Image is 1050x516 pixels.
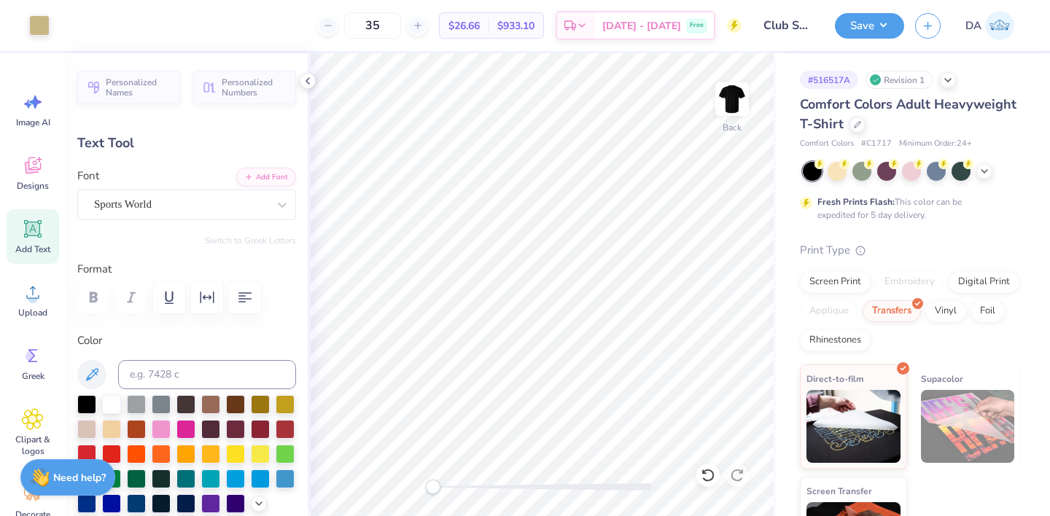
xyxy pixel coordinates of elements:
span: Designs [17,180,49,192]
div: This color can be expedited for 5 day delivery. [817,195,997,222]
span: Screen Transfer [806,483,872,499]
img: Direct-to-film [806,390,901,463]
img: Deeksha Arora [985,11,1014,40]
span: Comfort Colors [800,138,854,150]
span: Add Text [15,243,50,255]
span: Free [690,20,704,31]
div: Transfers [863,300,921,322]
span: Personalized Names [106,77,171,98]
input: e.g. 7428 c [118,360,296,389]
div: Accessibility label [426,480,440,494]
div: Back [723,121,742,134]
button: Add Font [236,168,296,187]
span: Minimum Order: 24 + [899,138,972,150]
span: Greek [22,370,44,382]
button: Personalized Names [77,71,180,104]
div: Screen Print [800,271,871,293]
input: Untitled Design [752,11,824,40]
label: Color [77,332,296,349]
div: Rhinestones [800,329,871,351]
span: [DATE] - [DATE] [602,18,681,34]
input: – – [344,12,401,39]
span: Direct-to-film [806,371,864,386]
button: Personalized Numbers [193,71,296,104]
div: # 516517A [800,71,858,89]
span: $933.10 [497,18,534,34]
div: Embroidery [875,271,944,293]
button: Switch to Greek Letters [205,235,296,246]
div: Revision 1 [866,71,933,89]
img: Supacolor [921,390,1015,463]
div: Applique [800,300,858,322]
div: Text Tool [77,133,296,153]
strong: Need help? [53,471,106,485]
div: Digital Print [949,271,1019,293]
span: # C1717 [861,138,892,150]
div: Foil [971,300,1005,322]
div: Print Type [800,242,1021,259]
div: Vinyl [925,300,966,322]
button: Save [835,13,904,39]
span: Upload [18,307,47,318]
strong: Fresh Prints Flash: [817,196,895,208]
label: Format [77,261,296,278]
label: Font [77,168,99,184]
span: Comfort Colors Adult Heavyweight T-Shirt [800,95,1016,133]
span: Supacolor [921,371,963,386]
img: Back [717,85,747,114]
span: DA [965,17,981,34]
span: $26.66 [448,18,480,34]
span: Personalized Numbers [222,77,287,98]
span: Image AI [16,117,50,128]
span: Clipart & logos [9,434,57,457]
a: DA [959,11,1021,40]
